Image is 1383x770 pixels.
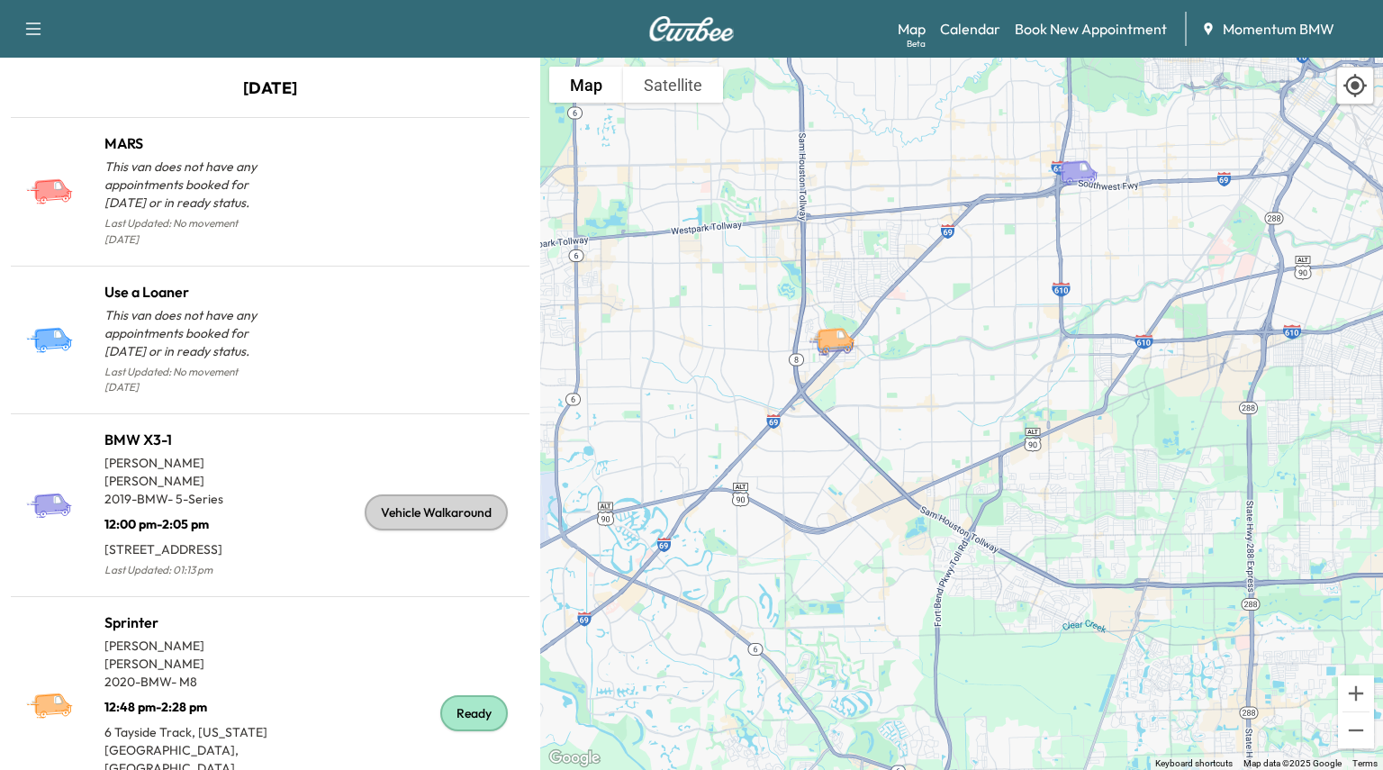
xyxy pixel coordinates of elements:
a: MapBeta [898,18,926,40]
p: 2020 - BMW - M8 [104,673,270,691]
p: 2019 - BMW - 5-Series [104,490,270,508]
p: Last Updated: 01:13 pm [104,558,270,582]
h1: BMW X3-1 [104,429,270,450]
p: 12:00 pm - 2:05 pm [104,508,270,533]
a: Book New Appointment [1015,18,1167,40]
p: This van does not have any appointments booked for [DATE] or in ready status. [104,306,270,360]
p: Last Updated: No movement [DATE] [104,360,270,400]
p: [PERSON_NAME] [PERSON_NAME] [104,454,270,490]
p: Last Updated: No movement [DATE] [104,212,270,251]
button: Zoom out [1338,712,1374,748]
button: Zoom in [1338,675,1374,711]
button: Show street map [549,67,623,103]
gmp-advanced-marker: Use a Loaner [808,311,871,342]
div: Recenter map [1336,67,1374,104]
button: Show satellite imagery [623,67,723,103]
div: Vehicle Walkaround [365,494,508,530]
a: Open this area in Google Maps (opens a new window) [545,747,604,770]
a: Terms (opens in new tab) [1352,758,1378,768]
img: Google [545,747,604,770]
h1: Sprinter [104,611,270,633]
h1: Use a Loaner [104,281,270,303]
img: Curbee Logo [648,16,735,41]
span: Map data ©2025 Google [1243,758,1342,768]
span: Momentum BMW [1223,18,1334,40]
gmp-advanced-marker: Sprinter [809,308,872,340]
p: [STREET_ADDRESS] [104,533,270,558]
p: 12:48 pm - 2:28 pm [104,691,270,716]
button: Keyboard shortcuts [1155,757,1233,770]
h1: MARS [104,132,270,154]
p: [PERSON_NAME] [PERSON_NAME] [104,637,270,673]
gmp-advanced-marker: BMW X3-1 [1052,140,1115,172]
div: Beta [907,37,926,50]
a: Calendar [940,18,1000,40]
div: Ready [440,695,508,731]
p: This van does not have any appointments booked for [DATE] or in ready status. [104,158,270,212]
